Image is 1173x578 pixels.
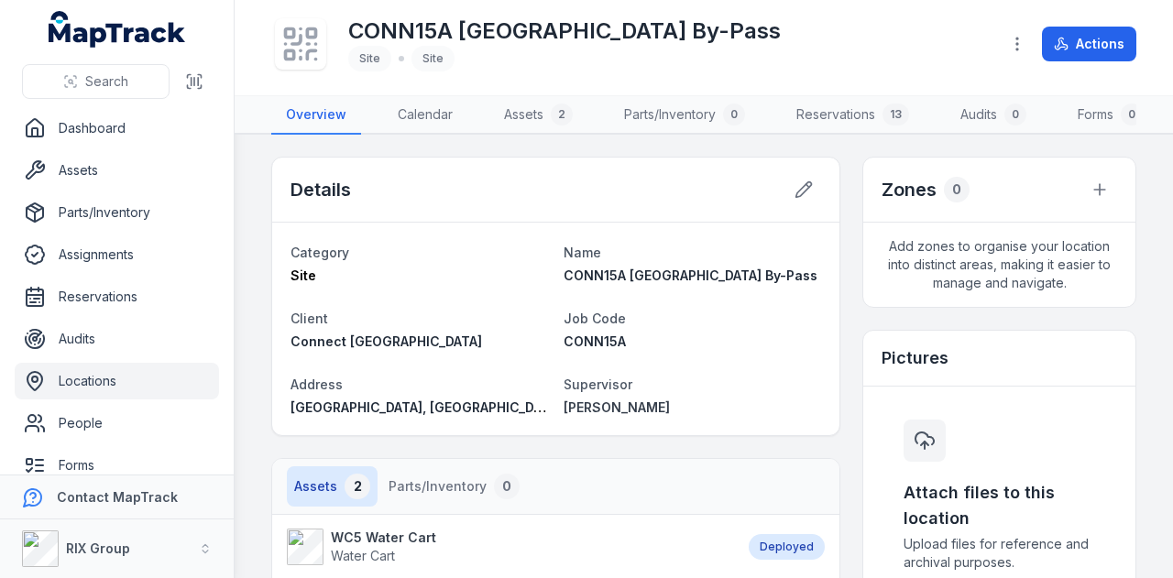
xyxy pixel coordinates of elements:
[564,245,601,260] span: Name
[381,466,527,507] button: Parts/Inventory0
[1004,104,1026,125] div: 0
[723,104,745,125] div: 0
[564,267,817,283] span: CONN15A [GEOGRAPHIC_DATA] By-Pass
[782,96,924,135] a: Reservations13
[345,474,370,499] div: 2
[609,96,760,135] a: Parts/Inventory0
[66,540,130,556] strong: RIX Group
[15,321,219,357] a: Audits
[15,194,219,231] a: Parts/Inventory
[15,363,219,399] a: Locations
[946,96,1041,135] a: Audits0
[291,333,482,349] span: Connect [GEOGRAPHIC_DATA]
[411,46,455,71] div: Site
[15,447,219,484] a: Forms
[49,11,186,48] a: MapTrack
[863,223,1135,307] span: Add zones to organise your location into distinct areas, making it easier to manage and navigate.
[904,535,1095,572] span: Upload files for reference and archival purposes.
[291,245,349,260] span: Category
[564,376,632,392] span: Supervisor
[348,16,781,46] h1: CONN15A [GEOGRAPHIC_DATA] By-Pass
[383,96,467,135] a: Calendar
[1042,27,1136,61] button: Actions
[15,236,219,273] a: Assignments
[944,177,970,202] div: 0
[291,267,316,283] span: Site
[1063,96,1157,135] a: Forms0
[882,177,937,202] h2: Zones
[1121,104,1143,125] div: 0
[291,399,697,415] span: [GEOGRAPHIC_DATA], [GEOGRAPHIC_DATA] [GEOGRAPHIC_DATA]
[359,51,380,65] span: Site
[904,480,1095,531] h3: Attach files to this location
[882,345,948,371] h3: Pictures
[564,398,822,417] a: [PERSON_NAME]
[749,534,825,560] div: Deployed
[291,177,351,202] h2: Details
[331,529,436,547] strong: WC5 Water Cart
[15,405,219,442] a: People
[291,311,328,326] span: Client
[287,466,378,507] button: Assets2
[15,152,219,189] a: Assets
[564,333,626,349] span: CONN15A
[564,311,626,326] span: Job Code
[85,72,128,91] span: Search
[22,64,170,99] button: Search
[882,104,909,125] div: 13
[291,376,343,392] span: Address
[489,96,587,135] a: Assets2
[331,548,395,563] span: Water Cart
[287,529,730,565] a: WC5 Water CartWater Cart
[15,278,219,315] a: Reservations
[494,474,520,499] div: 0
[57,489,178,505] strong: Contact MapTrack
[551,104,573,125] div: 2
[271,96,361,135] a: Overview
[15,110,219,147] a: Dashboard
